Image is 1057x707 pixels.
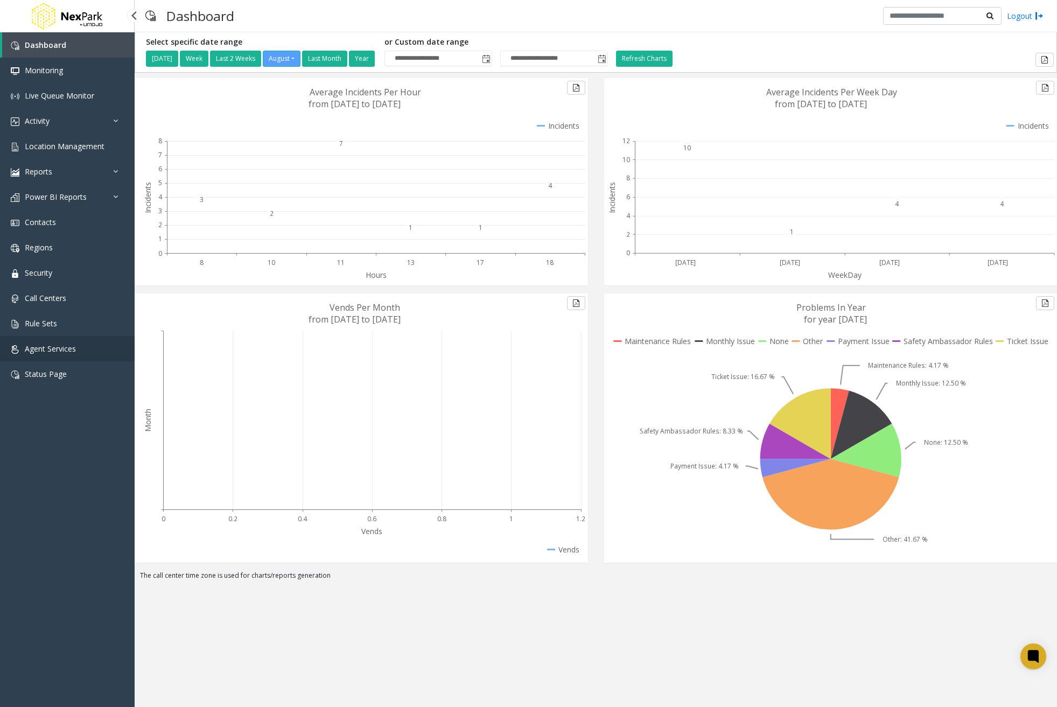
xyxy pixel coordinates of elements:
[1035,53,1054,67] button: Export to pdf
[988,258,1008,267] text: [DATE]
[339,139,343,148] text: 7
[477,258,484,267] text: 17
[302,51,347,67] button: Last Month
[11,320,19,328] img: 'icon'
[366,270,387,280] text: Hours
[25,65,63,75] span: Monitoring
[11,67,19,75] img: 'icon'
[596,51,607,66] span: Toggle popup
[25,40,66,50] span: Dashboard
[804,313,867,325] text: for year [DATE]
[882,535,927,544] text: Other: 41.67 %
[437,514,446,523] text: 0.8
[158,164,162,173] text: 6
[158,234,162,243] text: 1
[158,220,162,229] text: 2
[607,182,617,213] text: Incidents
[384,38,608,47] h5: or Custom date range
[576,514,585,523] text: 1.2
[11,269,19,278] img: 'icon'
[146,38,376,47] h5: Select specific date range
[158,249,162,258] text: 0
[2,32,135,58] a: Dashboard
[780,258,800,267] text: [DATE]
[11,244,19,253] img: 'icon'
[337,258,345,267] text: 11
[675,258,695,267] text: [DATE]
[879,258,900,267] text: [DATE]
[11,41,19,50] img: 'icon'
[896,379,966,388] text: Monthly Issue: 12.50 %
[775,98,867,110] text: from [DATE] to [DATE]
[25,369,67,379] span: Status Page
[180,51,208,67] button: Week
[210,51,261,67] button: Last 2 Weeks
[11,370,19,379] img: 'icon'
[766,86,897,98] text: Average Incidents Per Week Day
[161,3,240,29] h3: Dashboard
[626,192,630,201] text: 6
[11,92,19,101] img: 'icon'
[25,116,50,126] span: Activity
[1035,10,1044,22] img: logout
[263,51,300,67] button: August
[330,302,400,313] text: Vends Per Month
[480,51,492,66] span: Toggle popup
[25,192,87,202] span: Power BI Reports
[200,258,204,267] text: 8
[145,3,156,29] img: pageIcon
[626,211,631,220] text: 4
[158,178,162,187] text: 5
[622,155,630,164] text: 10
[25,318,57,328] span: Rule Sets
[670,461,739,471] text: Payment Issue: 4.17 %
[270,209,274,218] text: 2
[11,295,19,303] img: 'icon'
[25,293,66,303] span: Call Centers
[162,514,165,523] text: 0
[143,182,153,213] text: Incidents
[567,81,585,95] button: Export to pdf
[158,206,162,215] text: 3
[11,193,19,202] img: 'icon'
[1007,10,1044,22] a: Logout
[479,223,482,232] text: 1
[11,219,19,227] img: 'icon'
[616,51,673,67] button: Refresh Charts
[711,372,775,381] text: Ticket Issue: 16.67 %
[228,514,237,523] text: 0.2
[626,174,630,183] text: 8
[158,136,162,145] text: 8
[25,217,56,227] span: Contacts
[1036,296,1054,310] button: Export to pdf
[349,51,375,67] button: Year
[548,181,552,190] text: 4
[868,361,949,370] text: Maintenance Rules: 4.17 %
[11,345,19,354] img: 'icon'
[25,268,52,278] span: Security
[790,228,794,237] text: 1
[146,51,178,67] button: [DATE]
[1000,200,1004,209] text: 4
[407,258,415,267] text: 13
[409,223,412,232] text: 1
[158,192,163,201] text: 4
[25,166,52,177] span: Reports
[135,571,1057,586] div: The call center time zone is used for charts/reports generation
[640,426,743,436] text: Safety Ambassador Rules: 8.33 %
[828,270,862,280] text: WeekDay
[309,313,401,325] text: from [DATE] to [DATE]
[895,200,899,209] text: 4
[796,302,866,313] text: Problems In Year
[25,141,104,151] span: Location Management
[567,296,585,310] button: Export to pdf
[310,86,421,98] text: Average Incidents Per Hour
[25,90,94,101] span: Live Queue Monitor
[11,168,19,177] img: 'icon'
[546,258,554,267] text: 18
[11,143,19,151] img: 'icon'
[626,230,630,239] text: 2
[509,514,513,523] text: 1
[11,117,19,126] img: 'icon'
[361,526,382,536] text: Vends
